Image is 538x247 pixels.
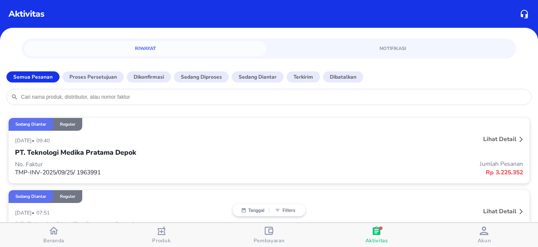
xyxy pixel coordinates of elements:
[6,71,60,82] button: Semua Pesanan
[269,208,301,213] button: Filters
[277,44,508,53] span: Notifikasi
[30,44,261,53] span: Riwayat
[15,137,36,144] p: [DATE] •
[43,237,64,244] span: Beranda
[430,223,538,247] button: Akun
[152,237,170,244] span: Produk
[181,73,222,81] p: Sedang diproses
[215,223,323,247] button: Pembayaran
[269,168,523,177] p: Rp 3.225.352
[60,121,75,127] p: Reguler
[134,73,164,81] p: Dikonfirmasi
[254,237,285,244] span: Pembayaran
[237,208,269,213] button: Tanggal
[232,71,284,82] button: Sedang diantar
[15,168,269,176] p: TMP-INV-2025/09/25/ 1963991
[63,71,124,82] button: Proses Persetujuan
[69,73,117,81] p: Proses Persetujuan
[174,71,229,82] button: Sedang diproses
[15,121,46,127] p: Sedang diantar
[9,8,45,21] p: Aktivitas
[478,237,491,244] span: Akun
[483,135,516,143] p: Lihat detail
[60,194,75,200] p: Reguler
[127,71,171,82] button: Dikonfirmasi
[22,38,516,56] div: simple tabs
[272,41,514,56] a: Notifikasi
[24,41,266,56] a: Riwayat
[287,71,320,82] button: Terkirim
[323,223,430,247] button: Aktivitas
[365,237,388,244] span: Aktivitas
[293,73,313,81] p: Terkirim
[108,223,215,247] button: Produk
[13,73,53,81] p: Semua Pesanan
[15,194,46,200] p: Sedang diantar
[20,94,527,100] input: Cari nama produk, distributor, atau nomor faktur
[15,160,269,168] p: No. Faktur
[15,147,136,158] p: PT. Teknologi Medika Pratama Depok
[330,73,356,81] p: Dibatalkan
[36,137,52,144] p: 09:40
[239,73,277,81] p: Sedang diantar
[269,160,523,168] p: Jumlah Pesanan
[323,71,363,82] button: Dibatalkan
[15,220,136,230] p: PT. Teknologi Medika Pratama Depok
